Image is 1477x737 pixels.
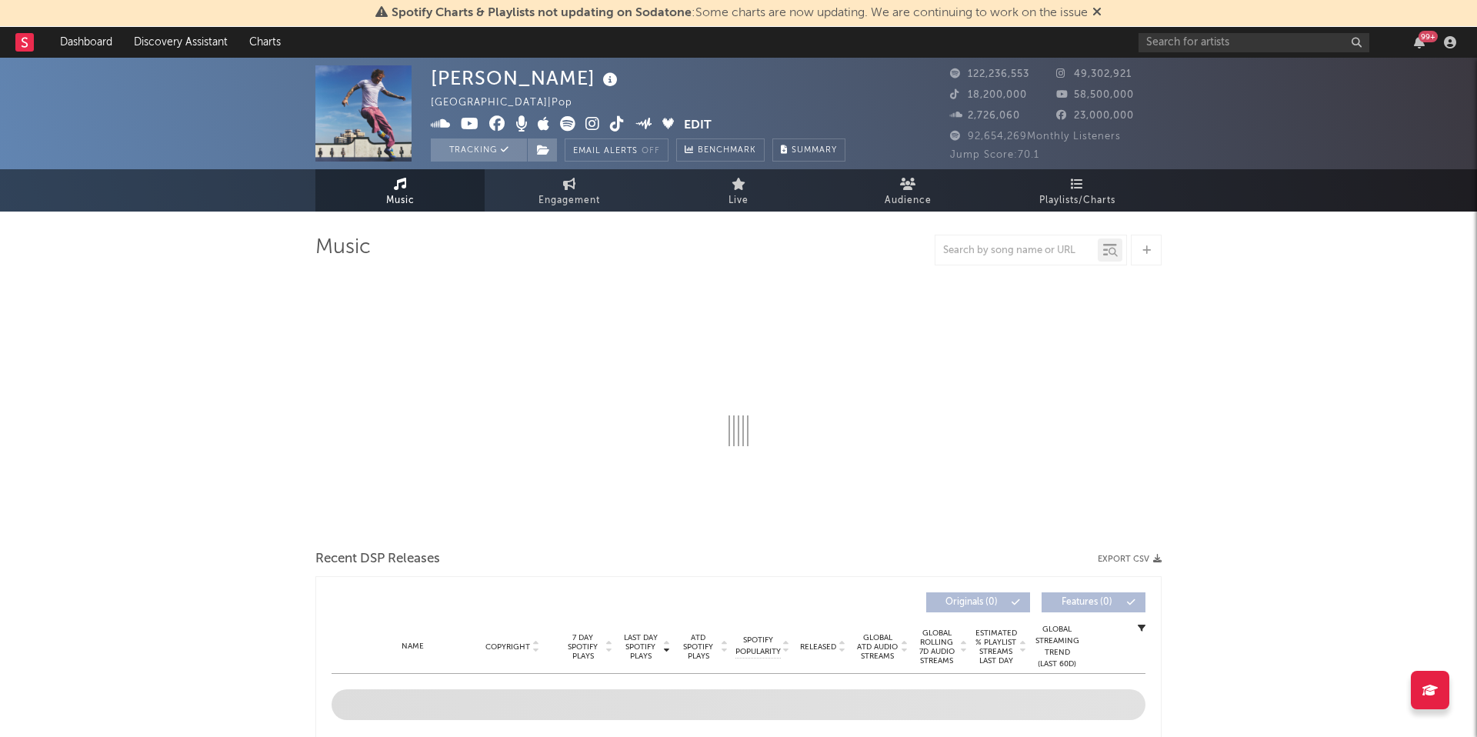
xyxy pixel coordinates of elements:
button: Email AlertsOff [565,138,668,162]
span: Spotify Charts & Playlists not updating on Sodatone [392,7,692,19]
span: Released [800,642,836,652]
a: Charts [238,27,292,58]
button: 99+ [1414,36,1425,48]
button: Features(0) [1042,592,1145,612]
span: 18,200,000 [950,90,1027,100]
div: Name [362,641,463,652]
span: Playlists/Charts [1039,192,1115,210]
span: Global ATD Audio Streams [856,633,899,661]
span: : Some charts are now updating. We are continuing to work on the issue [392,7,1088,19]
span: Recent DSP Releases [315,550,440,569]
button: Export CSV [1098,555,1162,564]
span: Live [728,192,749,210]
button: Summary [772,138,845,162]
span: 49,302,921 [1056,69,1132,79]
button: Tracking [431,138,527,162]
div: 99 + [1419,31,1438,42]
button: Edit [684,116,712,135]
span: Spotify Popularity [735,635,781,658]
input: Search for artists [1139,33,1369,52]
div: [PERSON_NAME] [431,65,622,91]
span: 2,726,060 [950,111,1020,121]
span: Dismiss [1092,7,1102,19]
em: Off [642,147,660,155]
span: Benchmark [698,142,756,160]
span: Audience [885,192,932,210]
span: Music [386,192,415,210]
a: Benchmark [676,138,765,162]
span: Jump Score: 70.1 [950,150,1039,160]
a: Discovery Assistant [123,27,238,58]
span: Features ( 0 ) [1052,598,1122,607]
a: Audience [823,169,992,212]
span: Estimated % Playlist Streams Last Day [975,629,1017,665]
span: Engagement [538,192,600,210]
a: Music [315,169,485,212]
span: Copyright [485,642,530,652]
span: 122,236,553 [950,69,1029,79]
div: [GEOGRAPHIC_DATA] | Pop [431,94,590,112]
a: Engagement [485,169,654,212]
span: ATD Spotify Plays [678,633,718,661]
span: 92,654,269 Monthly Listeners [950,132,1121,142]
span: Last Day Spotify Plays [620,633,661,661]
span: Global Rolling 7D Audio Streams [915,629,958,665]
span: 23,000,000 [1056,111,1134,121]
a: Dashboard [49,27,123,58]
div: Global Streaming Trend (Last 60D) [1034,624,1080,670]
a: Live [654,169,823,212]
span: 7 Day Spotify Plays [562,633,603,661]
span: Summary [792,146,837,155]
span: 58,500,000 [1056,90,1134,100]
a: Playlists/Charts [992,169,1162,212]
button: Originals(0) [926,592,1030,612]
span: Originals ( 0 ) [936,598,1007,607]
input: Search by song name or URL [935,245,1098,257]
